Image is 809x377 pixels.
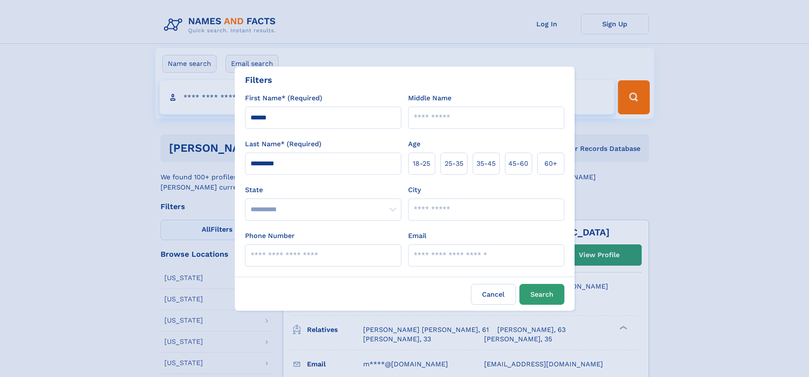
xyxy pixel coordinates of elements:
div: Filters [245,74,272,86]
label: Middle Name [408,93,451,103]
label: Cancel [471,284,516,305]
span: 18‑25 [413,159,430,169]
label: City [408,185,421,195]
span: 60+ [544,159,557,169]
label: Phone Number [245,231,295,241]
label: State [245,185,401,195]
label: Age [408,139,420,149]
span: 25‑35 [445,159,463,169]
button: Search [519,284,564,305]
label: Email [408,231,426,241]
label: First Name* (Required) [245,93,322,103]
span: 35‑45 [476,159,496,169]
label: Last Name* (Required) [245,139,321,149]
span: 45‑60 [508,159,528,169]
